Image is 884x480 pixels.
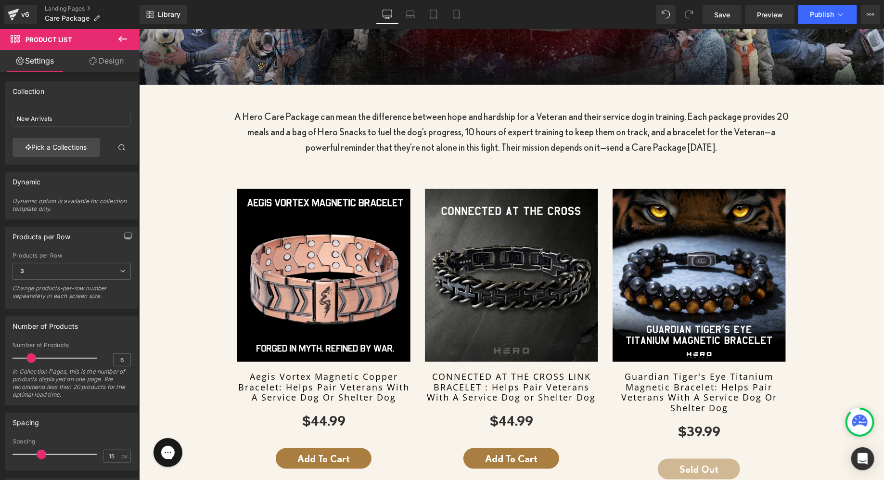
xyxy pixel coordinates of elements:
[286,160,459,333] img: CONNECTED AT THE CROSS LINK BRACELET : Helps Pair Veterans With A Service Dog or Shelter Dog
[98,160,271,333] img: Aegis Vortex Magnetic Copper Bracelet: Helps Pair Veterans With A Service Dog Or Shelter Dog
[757,10,783,20] span: Preview
[324,419,420,440] button: Add To Cart
[851,447,874,470] div: Open Intercom Messenger
[13,413,39,427] div: Spacing
[286,343,459,374] a: CONNECTED AT THE CROSS LINK BRACELET : Helps Pair Veterans With A Service Dog or Shelter Dog
[19,8,31,21] div: v6
[745,5,794,24] a: Preview
[861,5,880,24] button: More
[810,11,834,18] span: Publish
[540,435,579,446] span: Sold Out
[121,453,129,459] span: px
[45,5,140,13] a: Landing Pages
[422,5,445,24] a: Tablet
[13,197,131,219] div: Dynamic option is available for collection template only.
[13,438,131,445] div: Spacing
[346,424,398,435] span: Add To Cart
[679,5,699,24] button: Redo
[445,5,468,24] a: Mobile
[474,160,647,333] img: Guardian Tiger's Eye Titanium Magnetic Bracelet: Helps Pair Veterans With A Service Dog Or Shelte...
[798,5,857,24] button: Publish
[539,397,581,408] span: $39.99
[163,386,206,398] span: $44.99
[13,138,100,157] a: Pick a Collections
[13,82,44,95] div: Collection
[140,5,187,24] a: New Library
[91,80,654,126] p: A Hero Care Package can mean the difference between hope and hardship for a Veteran and their ser...
[13,368,131,405] div: In Collection Pages, this is the number of products displayed on one page. We recommend less than...
[158,424,211,435] span: Add To Cart
[13,252,131,259] div: Products per Row
[13,285,131,306] div: Change products-per-row number sepearately in each screen size.
[474,343,647,384] a: Guardian Tiger's Eye Titanium Magnetic Bracelet: Helps Pair Veterans With A Service Dog Or Shelte...
[20,267,24,274] b: 3
[158,10,180,19] span: Library
[376,5,399,24] a: Desktop
[45,14,90,22] span: Care Package
[351,386,394,398] span: $44.99
[72,50,141,72] a: Design
[137,419,232,440] button: Add To Cart
[98,343,271,374] a: Aegis Vortex Magnetic Copper Bracelet: Helps Pair Veterans With A Service Dog Or Shelter Dog
[656,5,676,24] button: Undo
[519,430,601,451] button: Sold Out
[13,317,78,330] div: Number of Products
[13,172,40,186] div: Dynamic
[26,36,72,43] span: Product List
[714,10,730,20] span: Save
[399,5,422,24] a: Laptop
[13,227,70,241] div: Products per Row
[10,406,48,441] iframe: Gorgias live chat messenger
[13,342,131,349] div: Number of Products
[4,5,37,24] a: v6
